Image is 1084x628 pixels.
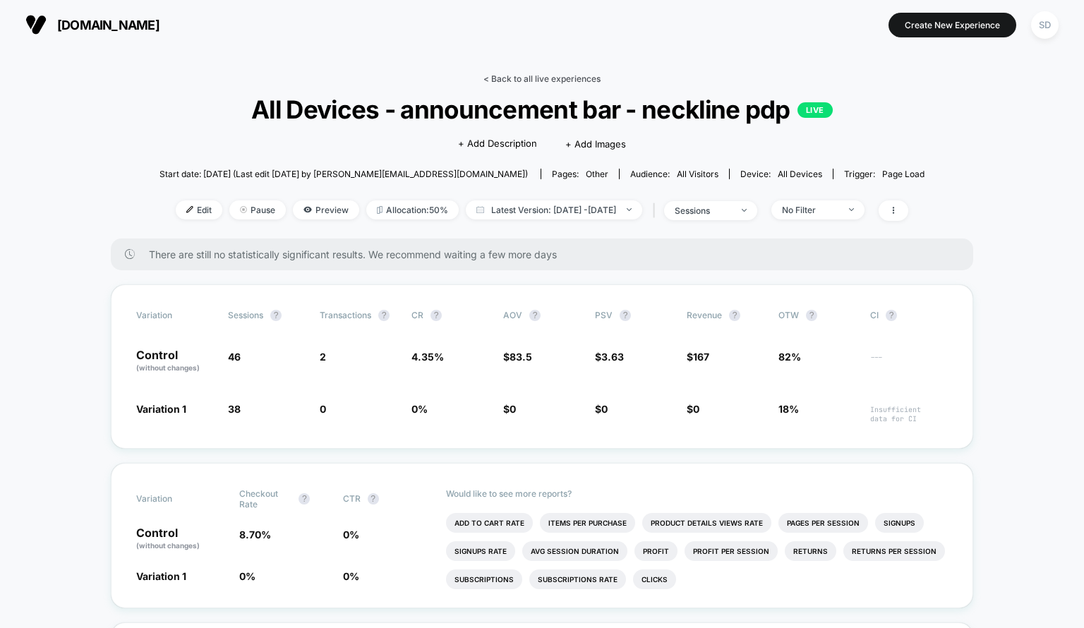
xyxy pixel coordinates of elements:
[595,403,608,415] span: $
[320,310,371,320] span: Transactions
[729,169,833,179] span: Device:
[529,569,626,589] li: Subscriptions Rate
[320,351,326,363] span: 2
[677,169,718,179] span: All Visitors
[136,363,200,372] span: (without changes)
[430,310,442,321] button: ?
[778,169,822,179] span: all devices
[239,529,271,541] span: 8.70 %
[1031,11,1059,39] div: SD
[886,310,897,321] button: ?
[198,95,886,124] span: All Devices - announcement bar - neckline pdp
[649,200,664,221] span: |
[693,403,699,415] span: 0
[240,206,247,213] img: end
[889,13,1016,37] button: Create New Experience
[446,569,522,589] li: Subscriptions
[620,310,631,321] button: ?
[1027,11,1063,40] button: SD
[595,351,624,363] span: $
[446,488,948,499] p: Would like to see more reports?
[21,13,164,36] button: [DOMAIN_NAME]
[778,351,801,363] span: 82%
[595,310,613,320] span: PSV
[634,541,677,561] li: Profit
[630,169,718,179] div: Audience:
[552,169,608,179] div: Pages:
[136,527,225,551] p: Control
[136,488,214,509] span: Variation
[57,18,159,32] span: [DOMAIN_NAME]
[239,488,291,509] span: Checkout Rate
[870,310,948,321] span: CI
[446,541,515,561] li: Signups Rate
[378,310,390,321] button: ?
[176,200,222,219] span: Edit
[778,310,856,321] span: OTW
[320,403,326,415] span: 0
[522,541,627,561] li: Avg Session Duration
[687,310,722,320] span: Revenue
[875,513,924,533] li: Signups
[136,310,214,321] span: Variation
[377,206,383,214] img: rebalance
[270,310,282,321] button: ?
[844,169,925,179] div: Trigger:
[136,570,186,582] span: Variation 1
[228,351,241,363] span: 46
[343,570,359,582] span: 0 %
[742,209,747,212] img: end
[778,513,868,533] li: Pages Per Session
[870,353,948,373] span: ---
[785,541,836,561] li: Returns
[458,137,537,151] span: + Add Description
[411,310,423,320] span: CR
[186,206,193,213] img: edit
[411,351,444,363] span: 4.35 %
[693,351,709,363] span: 167
[343,493,361,504] span: CTR
[642,513,771,533] li: Product Details Views Rate
[849,208,854,211] img: end
[366,200,459,219] span: Allocation: 50%
[239,570,255,582] span: 0 %
[675,205,731,216] div: sessions
[685,541,778,561] li: Profit Per Session
[343,529,359,541] span: 0 %
[446,513,533,533] li: Add To Cart Rate
[687,403,699,415] span: $
[503,351,532,363] span: $
[229,200,286,219] span: Pause
[228,403,241,415] span: 38
[228,310,263,320] span: Sessions
[843,541,945,561] li: Returns Per Session
[136,541,200,550] span: (without changes)
[782,205,838,215] div: No Filter
[797,102,833,118] p: LIVE
[778,403,799,415] span: 18%
[627,208,632,211] img: end
[806,310,817,321] button: ?
[510,351,532,363] span: 83.5
[149,248,945,260] span: There are still no statistically significant results. We recommend waiting a few more days
[601,351,624,363] span: 3.63
[293,200,359,219] span: Preview
[510,403,516,415] span: 0
[159,169,528,179] span: Start date: [DATE] (Last edit [DATE] by [PERSON_NAME][EMAIL_ADDRESS][DOMAIN_NAME])
[601,403,608,415] span: 0
[633,569,676,589] li: Clicks
[25,14,47,35] img: Visually logo
[529,310,541,321] button: ?
[411,403,428,415] span: 0 %
[299,493,310,505] button: ?
[882,169,925,179] span: Page Load
[136,403,186,415] span: Variation 1
[503,403,516,415] span: $
[136,349,214,373] p: Control
[476,206,484,213] img: calendar
[483,73,601,84] a: < Back to all live experiences
[565,138,626,150] span: + Add Images
[687,351,709,363] span: $
[870,405,948,423] span: Insufficient data for CI
[466,200,642,219] span: Latest Version: [DATE] - [DATE]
